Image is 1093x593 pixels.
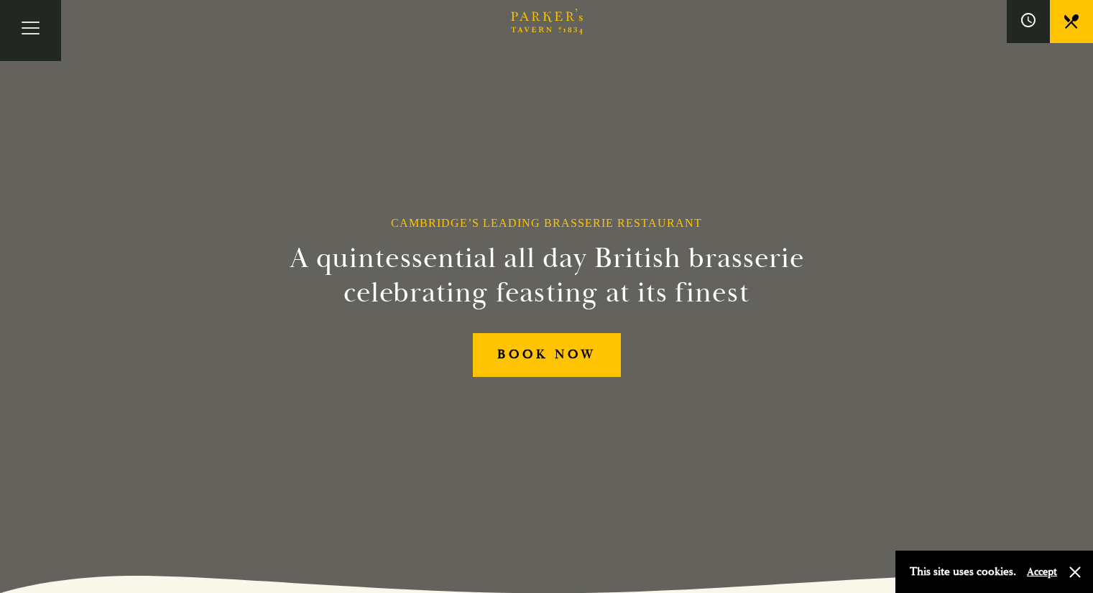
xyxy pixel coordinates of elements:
a: BOOK NOW [473,333,621,377]
h2: A quintessential all day British brasserie celebrating feasting at its finest [219,241,875,310]
h1: Cambridge’s Leading Brasserie Restaurant [391,216,702,230]
button: Accept [1027,565,1057,579]
button: Close and accept [1068,565,1082,579]
p: This site uses cookies. [910,561,1016,582]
